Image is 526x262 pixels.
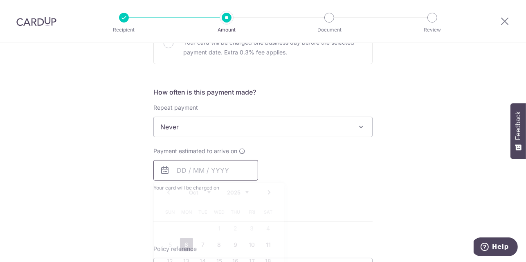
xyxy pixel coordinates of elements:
[180,238,193,251] a: 6
[510,103,526,159] button: Feedback - Show survey
[183,38,362,57] p: Your card will be charged one business day before the selected payment date. Extra 0.3% fee applies.
[196,26,257,34] p: Amount
[196,238,209,251] a: 7
[474,237,518,258] iframe: Opens a widget where you can find more information
[515,111,522,140] span: Feedback
[180,206,193,219] span: Monday
[245,206,259,219] span: Friday
[402,26,463,34] p: Review
[94,26,154,34] p: Recipient
[196,206,209,219] span: Tuesday
[153,117,373,137] span: Never
[16,16,56,26] img: CardUp
[262,206,275,219] span: Saturday
[154,117,372,137] span: Never
[153,160,258,181] input: DD / MM / YYYY
[264,187,274,197] a: Next
[229,238,242,251] a: 9
[213,206,226,219] span: Wednesday
[153,104,198,112] label: Repeat payment
[213,238,226,251] a: 8
[229,206,242,219] span: Thursday
[153,87,373,97] h5: How often is this payment made?
[299,26,360,34] p: Document
[164,206,177,219] span: Sunday
[262,238,275,251] a: 11
[245,238,259,251] a: 10
[153,147,237,155] span: Payment estimated to arrive on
